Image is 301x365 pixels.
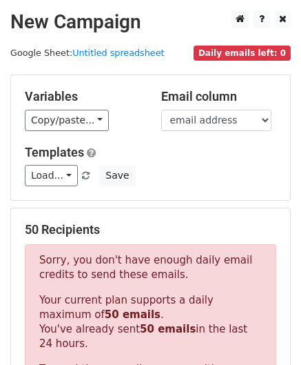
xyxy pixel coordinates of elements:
p: Sorry, you don't have enough daily email credits to send these emails. [39,253,262,282]
a: Daily emails left: 0 [194,48,291,58]
small: Google Sheet: [10,48,165,58]
button: Save [99,165,135,186]
h5: Email column [161,89,277,104]
h5: Variables [25,89,141,104]
p: Your current plan supports a daily maximum of . You've already sent in the last 24 hours. [39,293,262,351]
iframe: Chat Widget [232,299,301,365]
strong: 50 emails [105,308,160,321]
h5: 50 Recipients [25,222,276,237]
a: Templates [25,145,84,159]
a: Load... [25,165,78,186]
strong: 50 emails [140,323,196,335]
a: Copy/paste... [25,110,109,131]
span: Daily emails left: 0 [194,46,291,61]
a: Untitled spreadsheet [72,48,164,58]
h2: New Campaign [10,10,291,34]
